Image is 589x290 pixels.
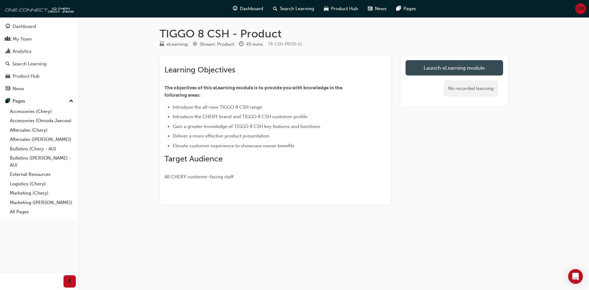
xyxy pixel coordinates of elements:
span: Learning resource code [268,41,303,47]
div: Pages [13,98,25,105]
a: Product Hub [2,71,76,82]
a: Analytics [2,46,76,57]
a: news-iconNews [363,2,391,15]
button: DashboardMy TeamAnalyticsSearch LearningProduct HubNews [2,20,76,95]
div: Analytics [13,48,32,55]
span: learningResourceType_ELEARNING-icon [160,42,164,47]
span: Dashboard [240,5,263,12]
span: target-icon [193,42,197,47]
a: Accessories (Chery) [7,107,76,116]
span: news-icon [6,86,10,92]
span: Deliver a more effective product presentation [173,133,269,139]
span: news-icon [368,5,372,13]
div: Type [160,41,188,48]
div: Open Intercom Messenger [568,269,583,284]
a: Accessories (Omoda Jaecoo) [7,116,76,126]
span: guage-icon [233,5,237,13]
span: people-icon [6,37,10,42]
button: BM [575,3,586,14]
a: Bulletins ([PERSON_NAME] - AU) [7,153,76,170]
a: Aftersales (Chery) [7,126,76,135]
div: Duration [239,41,263,48]
span: pages-icon [396,5,401,13]
div: Dashboard [13,23,36,30]
span: pages-icon [6,99,10,104]
div: No recorded learning [444,80,498,97]
span: BM [577,5,584,12]
a: Dashboard [2,21,76,32]
span: The objectives of this eLearning module is to provide you with knowledge in the following areas: [164,85,343,98]
a: Search Learning [2,58,76,70]
span: prev-icon [67,278,72,285]
a: Marketing ([PERSON_NAME]) [7,198,76,207]
div: 45 mins [246,41,263,48]
a: car-iconProduct Hub [319,2,363,15]
span: Introduce the all-new TIGGO 8 CSH range [173,104,262,110]
span: search-icon [6,61,10,67]
span: search-icon [273,5,277,13]
div: Search Learning [12,60,47,68]
img: oneconnect [3,2,74,15]
a: Bulletins (Chery - AU) [7,144,76,154]
a: search-iconSearch Learning [268,2,319,15]
span: Search Learning [280,5,314,12]
div: Product Hub [13,73,40,80]
span: News [375,5,387,12]
span: Gain a greater knowledge of TIGGO 8 CSH key features and functions [173,124,320,129]
div: eLearning [167,41,188,48]
a: pages-iconPages [391,2,421,15]
span: Target Audience [164,154,223,164]
span: guage-icon [6,24,10,29]
a: News [2,83,76,95]
span: clock-icon [239,42,244,47]
span: Elevate customer experience to showcase owner benefits [173,143,294,149]
a: guage-iconDashboard [228,2,268,15]
div: Stream [193,41,234,48]
a: Logistics (Chery) [7,179,76,189]
span: Introduce the CHERY brand and TIGGO 8 CSH customer profile [173,114,307,119]
span: Product Hub [331,5,358,12]
span: up-icon [69,97,73,105]
div: Stream: Product [200,41,234,48]
button: Pages [2,95,76,107]
div: My Team [13,36,32,43]
a: All Pages [7,207,76,217]
a: Marketing (Chery) [7,188,76,198]
span: car-icon [6,74,10,79]
span: Learning Objectives [164,65,235,75]
a: My Team [2,33,76,45]
a: External Resources [7,170,76,179]
a: Launch eLearning module [406,60,503,75]
span: chart-icon [6,49,10,54]
div: News [13,85,24,92]
a: Aftersales ([PERSON_NAME]) [7,135,76,144]
span: All CHERY customer-facing staff [164,174,233,180]
span: Pages [403,5,416,12]
h1: TIGGO 8 CSH - Product [160,27,508,41]
span: car-icon [324,5,329,13]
